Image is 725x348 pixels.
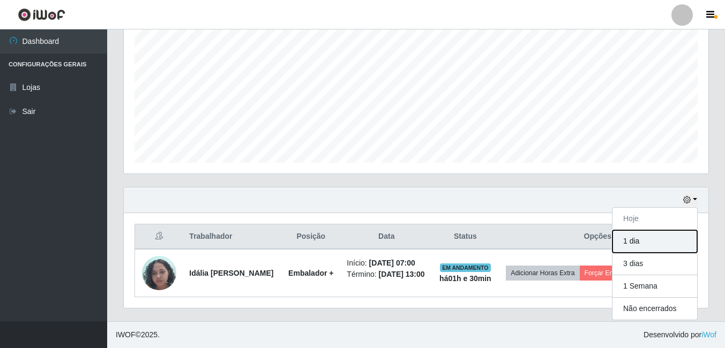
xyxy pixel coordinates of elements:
[189,269,273,277] strong: Idália [PERSON_NAME]
[580,266,652,281] button: Forçar Encerramento
[288,269,333,277] strong: Embalador +
[644,329,716,341] span: Desenvolvido por
[340,224,432,249] th: Data
[378,270,424,278] time: [DATE] 13:00
[347,258,426,269] li: Início:
[612,275,697,298] button: 1 Semana
[116,329,160,341] span: © 2025 .
[369,259,415,267] time: [DATE] 07:00
[142,250,176,296] img: 1745763746642.jpeg
[183,224,281,249] th: Trabalhador
[116,330,136,339] span: IWOF
[347,269,426,280] li: Término:
[612,298,697,320] button: Não encerrados
[612,253,697,275] button: 3 dias
[439,274,491,283] strong: há 01 h e 30 min
[612,230,697,253] button: 1 dia
[440,263,491,272] span: EM ANDAMENTO
[612,208,697,230] button: Hoje
[701,330,716,339] a: iWof
[432,224,498,249] th: Status
[498,224,698,249] th: Opções
[18,8,65,21] img: CoreUI Logo
[506,266,579,281] button: Adicionar Horas Extra
[281,224,340,249] th: Posição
